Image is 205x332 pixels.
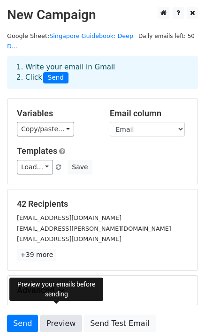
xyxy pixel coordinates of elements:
small: Google Sheet: [7,32,133,50]
a: Daily emails left: 50 [135,32,198,39]
small: [EMAIL_ADDRESS][DOMAIN_NAME] [17,214,121,221]
a: Singapore Guidebook: Deep D... [7,32,133,50]
iframe: Chat Widget [158,287,205,332]
span: Send [43,72,68,83]
h2: New Campaign [7,7,198,23]
div: Preview your emails before sending [9,278,103,301]
a: Copy/paste... [17,122,74,136]
a: Load... [17,160,53,174]
a: Templates [17,146,57,156]
span: Daily emails left: 50 [135,31,198,41]
small: [EMAIL_ADDRESS][DOMAIN_NAME] [17,235,121,242]
h5: Email column [110,108,189,119]
small: [EMAIL_ADDRESS][PERSON_NAME][DOMAIN_NAME] [17,225,171,232]
h5: 42 Recipients [17,199,188,209]
a: +39 more [17,249,56,261]
div: 1. Write your email in Gmail 2. Click [9,62,196,83]
button: Save [68,160,92,174]
h5: Variables [17,108,96,119]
